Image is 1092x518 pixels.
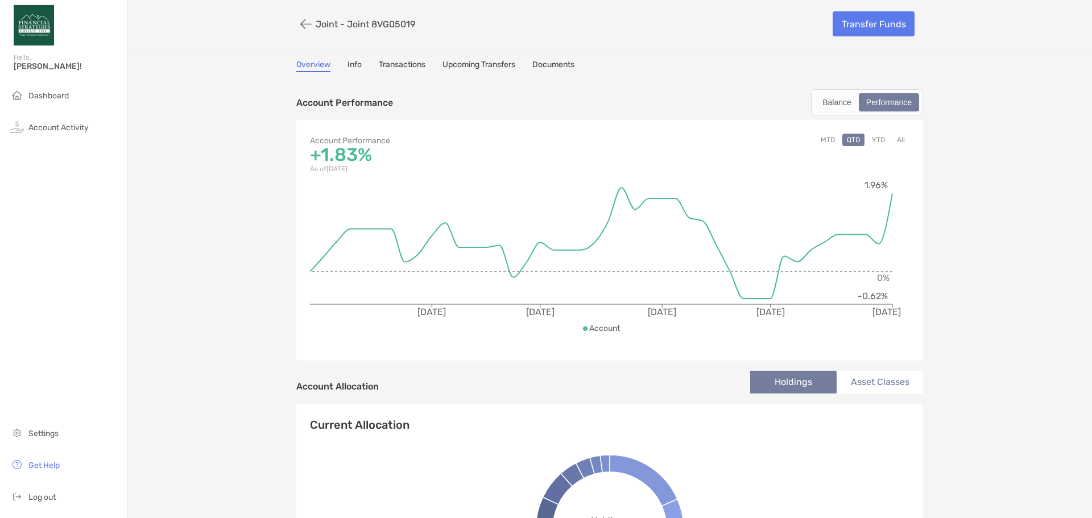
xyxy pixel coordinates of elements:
[417,306,446,317] tspan: [DATE]
[811,89,923,115] div: segmented control
[310,162,610,176] p: As of [DATE]
[296,381,379,392] h4: Account Allocation
[892,134,909,146] button: All
[756,306,785,317] tspan: [DATE]
[860,94,918,110] div: Performance
[10,88,24,102] img: household icon
[750,371,837,393] li: Holdings
[532,60,574,72] a: Documents
[589,321,620,335] p: Account
[316,19,415,30] p: Joint - Joint 8VG05019
[858,291,888,301] tspan: -0.62%
[837,371,923,393] li: Asset Classes
[864,180,888,190] tspan: 1.96%
[379,60,425,72] a: Transactions
[842,134,864,146] button: QTD
[348,60,362,72] a: Info
[526,306,555,317] tspan: [DATE]
[28,123,89,132] span: Account Activity
[872,306,901,317] tspan: [DATE]
[833,11,915,36] a: Transfer Funds
[14,5,54,45] img: Zoe Logo
[28,461,60,470] span: Get Help
[14,61,120,71] span: [PERSON_NAME]!
[296,96,393,110] p: Account Performance
[10,120,24,134] img: activity icon
[296,60,330,72] a: Overview
[10,490,24,503] img: logout icon
[648,306,676,317] tspan: [DATE]
[867,134,890,146] button: YTD
[310,134,610,148] p: Account Performance
[28,492,56,502] span: Log out
[816,94,858,110] div: Balance
[28,91,69,101] span: Dashboard
[310,418,409,432] h4: Current Allocation
[816,134,839,146] button: MTD
[310,148,610,162] p: +1.83%
[877,272,890,283] tspan: 0%
[28,429,59,438] span: Settings
[442,60,515,72] a: Upcoming Transfers
[10,426,24,440] img: settings icon
[10,458,24,471] img: get-help icon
